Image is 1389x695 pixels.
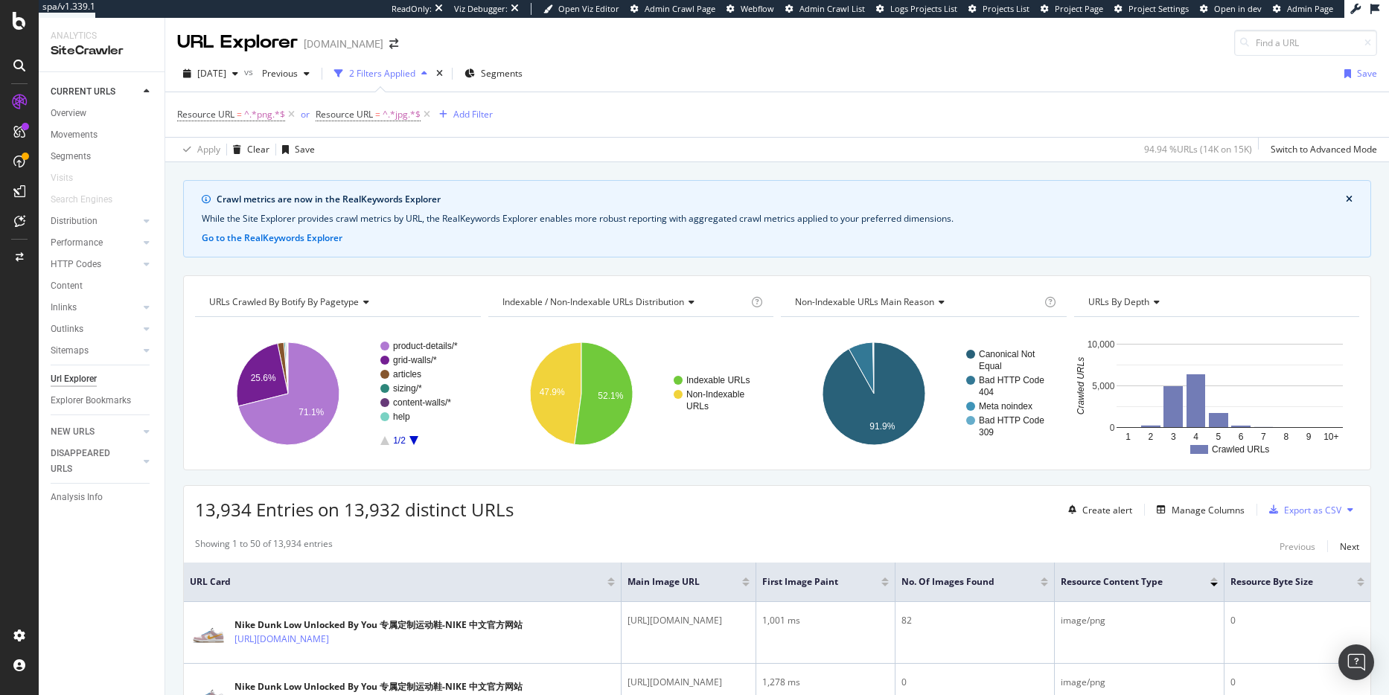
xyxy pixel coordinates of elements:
button: Previous [256,62,316,86]
span: Resource Byte Size [1230,575,1335,589]
div: Inlinks [51,300,77,316]
span: Project Page [1055,3,1103,14]
button: Manage Columns [1151,501,1245,519]
div: 82 [901,614,1048,627]
text: URLs [686,401,709,411]
div: Showing 1 to 50 of 13,934 entries [195,537,333,555]
a: Url Explorer [51,371,154,387]
div: Save [295,143,315,156]
button: Create alert [1062,498,1132,522]
button: Next [1340,537,1359,555]
a: Content [51,278,154,294]
a: Projects List [968,3,1029,15]
span: Webflow [741,3,774,14]
text: Bad HTTP Code [979,415,1044,426]
div: image/png [1061,676,1218,689]
text: 71.1% [298,407,324,417]
div: Explorer Bookmarks [51,393,131,409]
h4: Non-Indexable URLs Main Reason [792,290,1041,314]
text: Canonical Not [979,349,1035,359]
div: Segments [51,149,91,164]
div: Next [1340,540,1359,553]
div: URL Explorer [177,30,298,55]
button: Add Filter [433,106,493,124]
span: Main Image URL [628,575,720,589]
div: 0 [901,676,1048,689]
span: Open Viz Editor [558,3,619,14]
a: Search Engines [51,192,127,208]
div: Clear [247,143,269,156]
img: main image [190,614,227,651]
span: First Image Paint [762,575,859,589]
a: Visits [51,170,88,186]
div: image/png [1061,614,1218,627]
button: Go to the RealKeywords Explorer [202,231,342,245]
button: 2 Filters Applied [328,62,433,86]
div: [DOMAIN_NAME] [304,36,383,51]
text: Crawled URLs [1075,357,1085,414]
div: Analytics [51,30,153,42]
div: 0 [1230,676,1364,689]
text: Bad HTTP Code [979,375,1044,385]
span: Resource Content Type [1061,575,1188,589]
input: Find a URL [1234,30,1377,56]
text: sizing/* [393,383,422,394]
button: Clear [227,138,269,161]
text: Non-Indexable [686,389,744,400]
a: Open Viz Editor [543,3,619,15]
span: Project Settings [1128,3,1189,14]
span: = [375,108,380,121]
text: grid-walls/* [393,355,437,365]
text: product-details/* [393,341,458,351]
button: Export as CSV [1263,498,1341,522]
div: 1,278 ms [762,676,889,689]
div: Previous [1280,540,1315,553]
span: vs [244,65,256,78]
button: Save [276,138,315,161]
a: Admin Crawl List [785,3,865,15]
a: Distribution [51,214,139,229]
div: 0 [1230,614,1364,627]
div: Apply [197,143,220,156]
span: 2025 Oct. 12th [197,67,226,80]
a: [URL][DOMAIN_NAME] [234,632,329,647]
a: Performance [51,235,139,251]
span: Previous [256,67,298,80]
div: 94.94 % URLs ( 14K on 15K ) [1144,143,1252,156]
span: Non-Indexable URLs Main Reason [795,295,934,308]
div: 2 Filters Applied [349,67,415,80]
div: Sitemaps [51,343,89,359]
button: Save [1338,62,1377,86]
button: close banner [1342,190,1356,209]
div: or [301,108,310,121]
span: Admin Crawl Page [645,3,715,14]
div: Performance [51,235,103,251]
div: Add Filter [453,108,493,121]
a: Overview [51,106,154,121]
button: Switch to Advanced Mode [1265,138,1377,161]
span: URLs Crawled By Botify By pagetype [209,295,359,308]
text: Indexable URLs [686,375,750,385]
span: = [237,108,242,121]
div: Content [51,278,83,294]
div: NEW URLS [51,424,95,440]
div: Manage Columns [1172,504,1245,516]
div: Nike Dunk Low Unlocked By You 专属定制运动鞋-NIKE 中文官方网站 [234,618,523,632]
button: Segments [459,62,529,86]
a: Explorer Bookmarks [51,393,154,409]
text: 9 [1306,432,1311,442]
text: articles [393,369,421,379]
a: Outlinks [51,321,139,337]
span: Resource URL [316,108,373,121]
div: Crawl metrics are now in the RealKeywords Explorer [217,193,1346,206]
span: 13,934 Entries on 13,932 distinct URLs [195,497,514,522]
a: Sitemaps [51,343,139,359]
text: content-walls/* [393,397,451,408]
div: HTTP Codes [51,257,101,272]
div: Url Explorer [51,371,97,387]
div: [URL][DOMAIN_NAME] [628,676,750,689]
text: Meta noindex [979,401,1032,411]
text: 7 [1261,432,1266,442]
div: Outlinks [51,321,83,337]
div: Open Intercom Messenger [1338,644,1374,680]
